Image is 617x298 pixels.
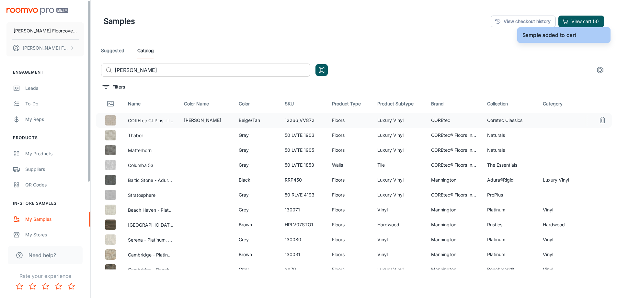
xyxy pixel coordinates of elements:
[482,247,538,262] td: Platinum
[327,173,372,187] td: Floors
[327,143,372,158] td: Floors
[123,95,179,113] th: Name
[65,280,78,293] button: Rate 5 star
[426,113,482,128] td: COREtec
[234,95,280,113] th: Color
[234,173,280,187] td: Black
[315,64,328,76] button: Open QR code scanner
[327,217,372,232] td: Floors
[128,147,152,154] button: Matterhorn
[23,44,68,52] p: [PERSON_NAME] Floorcovering
[327,158,372,173] td: Walls
[25,231,84,238] div: My Stores
[372,187,426,202] td: Luxury Vinyl
[426,128,482,143] td: COREtec® Floors International
[426,247,482,262] td: Mannington
[101,82,127,92] button: filter
[482,202,538,217] td: Platinum
[234,187,280,202] td: Gray
[104,16,135,27] h1: Samples
[522,31,576,39] h6: Sample added to cart
[327,262,372,277] td: Floors
[128,221,174,229] button: [GEOGRAPHIC_DATA], Stone
[234,143,280,158] td: Gray
[234,232,280,247] td: Grey
[372,143,426,158] td: Luxury Vinyl
[234,247,280,262] td: Brown
[25,100,84,107] div: To-do
[25,85,84,92] div: Leads
[372,173,426,187] td: Luxury Vinyl
[107,100,114,108] svg: Thumbnail
[538,95,580,113] th: Category
[234,113,280,128] td: Beige/Tan
[25,166,84,173] div: Suppliers
[538,217,580,232] td: Hardwood
[6,22,84,39] button: [PERSON_NAME] Floorcovering
[538,232,580,247] td: Vinyl
[538,247,580,262] td: Vinyl
[372,113,426,128] td: Luxury Vinyl
[26,280,39,293] button: Rate 2 star
[234,217,280,232] td: Brown
[327,232,372,247] td: Floors
[6,8,68,15] img: Roomvo PRO Beta
[482,232,538,247] td: Platinum
[29,251,56,259] span: Need help?
[137,43,154,58] a: Catalog
[128,117,174,124] button: COREtec Ct Plus Tile [PERSON_NAME]
[39,280,52,293] button: Rate 3 star
[128,162,154,169] button: Columba 53
[482,187,538,202] td: ProPlus
[280,187,327,202] td: 50 RLVE 4193
[52,280,65,293] button: Rate 4 star
[372,217,426,232] td: Hardwood
[280,113,327,128] td: 12266_VV872
[280,173,327,187] td: RRP450
[179,95,234,113] th: Color Name
[426,232,482,247] td: Mannington
[25,150,84,157] div: My Products
[14,27,77,34] p: [PERSON_NAME] Floorcovering
[372,202,426,217] td: Vinyl
[179,113,234,128] td: [PERSON_NAME]
[6,40,84,56] button: [PERSON_NAME] Floorcovering
[426,95,482,113] th: Brand
[482,173,538,187] td: Adura®Rigid
[280,158,327,173] td: 50 LVTE 1853
[234,158,280,173] td: Gray
[327,95,372,113] th: Product Type
[327,128,372,143] td: Floors
[25,181,84,188] div: QR Codes
[280,95,327,113] th: SKU
[234,202,280,217] td: Grey
[327,202,372,217] td: Floors
[426,202,482,217] td: Mannington
[112,83,125,90] p: Filters
[234,128,280,143] td: Gray
[491,16,556,27] a: View checkout history
[128,266,174,273] button: Cambridge - Benchmark®, Greystone
[538,262,580,277] td: Vinyl
[280,128,327,143] td: 50 LVTE 1903
[101,43,124,58] a: Suggested
[482,128,538,143] td: Naturals
[538,173,580,187] td: Luxury Vinyl
[280,247,327,262] td: 130031
[426,187,482,202] td: COREtec® Floors International
[280,217,327,232] td: HPLV07STO1
[372,247,426,262] td: Vinyl
[372,158,426,173] td: Tile
[327,113,372,128] td: Floors
[234,262,280,277] td: Grey
[426,262,482,277] td: Mannington
[128,251,174,258] button: Cambridge - Platinum, Limestone
[25,216,84,223] div: My Samples
[327,187,372,202] td: Floors
[482,217,538,232] td: Rustics
[128,132,143,139] button: Thabor
[426,173,482,187] td: Mannington
[25,116,84,123] div: My Reps
[372,95,426,113] th: Product Subtype
[128,207,174,214] button: Beach Haven - Platinum, Mist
